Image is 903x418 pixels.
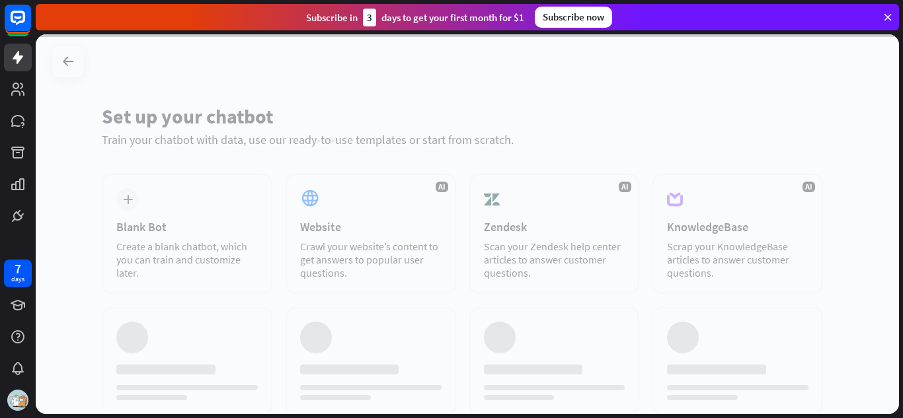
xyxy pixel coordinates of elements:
[363,9,376,26] div: 3
[4,260,32,287] a: 7 days
[535,7,612,28] div: Subscribe now
[11,275,24,284] div: days
[306,9,524,26] div: Subscribe in days to get your first month for $1
[15,263,21,275] div: 7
